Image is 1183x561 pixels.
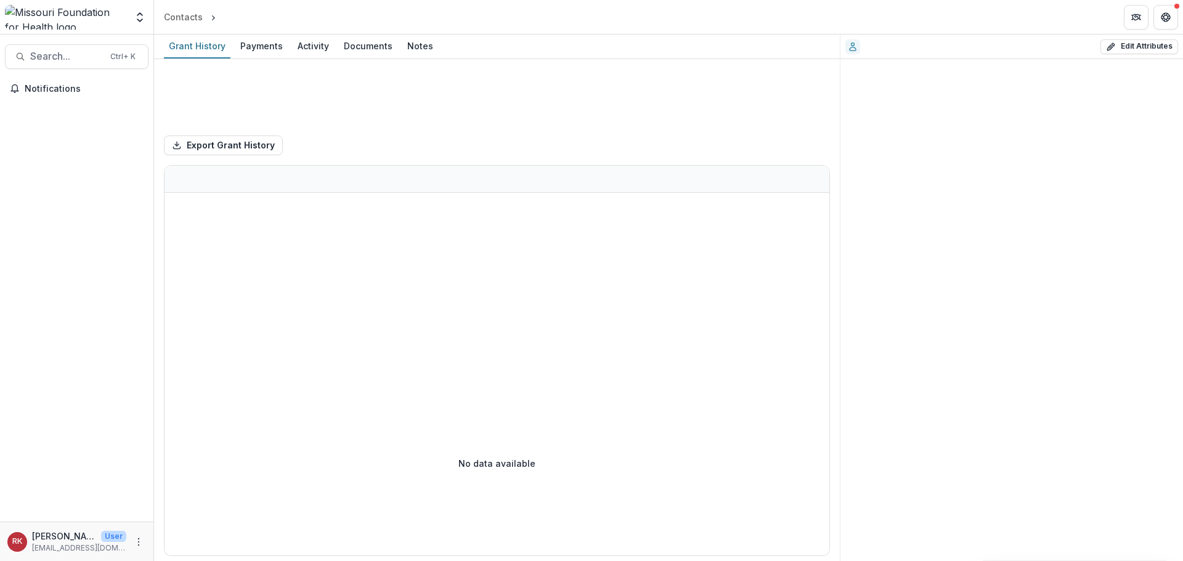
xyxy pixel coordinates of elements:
[101,531,126,542] p: User
[131,535,146,549] button: More
[5,44,148,69] button: Search...
[5,5,126,30] img: Missouri Foundation for Health logo
[235,37,288,55] div: Payments
[164,10,203,23] div: Contacts
[402,34,438,59] a: Notes
[164,34,230,59] a: Grant History
[164,135,283,155] button: Export Grant History
[402,37,438,55] div: Notes
[30,50,103,62] span: Search...
[108,50,138,63] div: Ctrl + K
[235,34,288,59] a: Payments
[164,37,230,55] div: Grant History
[293,34,334,59] a: Activity
[293,37,334,55] div: Activity
[339,37,397,55] div: Documents
[1153,5,1178,30] button: Get Help
[1100,39,1178,54] button: Edit Attributes
[458,457,535,470] p: No data available
[32,543,126,554] p: [EMAIL_ADDRESS][DOMAIN_NAME]
[339,34,397,59] a: Documents
[25,84,144,94] span: Notifications
[12,538,22,546] div: Renee Klann
[1124,5,1148,30] button: Partners
[32,530,96,543] p: [PERSON_NAME]
[159,8,271,26] nav: breadcrumb
[5,79,148,99] button: Notifications
[131,5,148,30] button: Open entity switcher
[159,8,208,26] a: Contacts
